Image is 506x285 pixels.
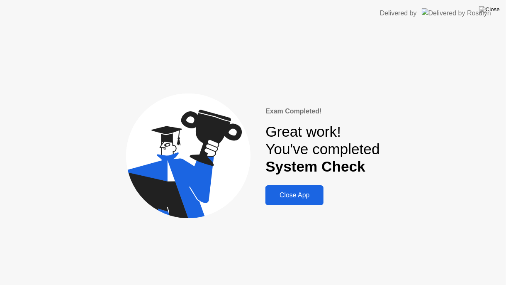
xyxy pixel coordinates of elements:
[380,8,417,18] div: Delivered by
[265,106,379,116] div: Exam Completed!
[479,6,500,13] img: Close
[130,3,146,19] button: Expand window
[5,3,21,19] button: go back
[265,185,324,205] button: Close App
[265,123,379,176] div: Great work! You've completed
[146,3,161,18] div: Close
[422,8,491,18] img: Delivered by Rosalyn
[265,158,365,174] b: System Check
[268,192,321,199] div: Close App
